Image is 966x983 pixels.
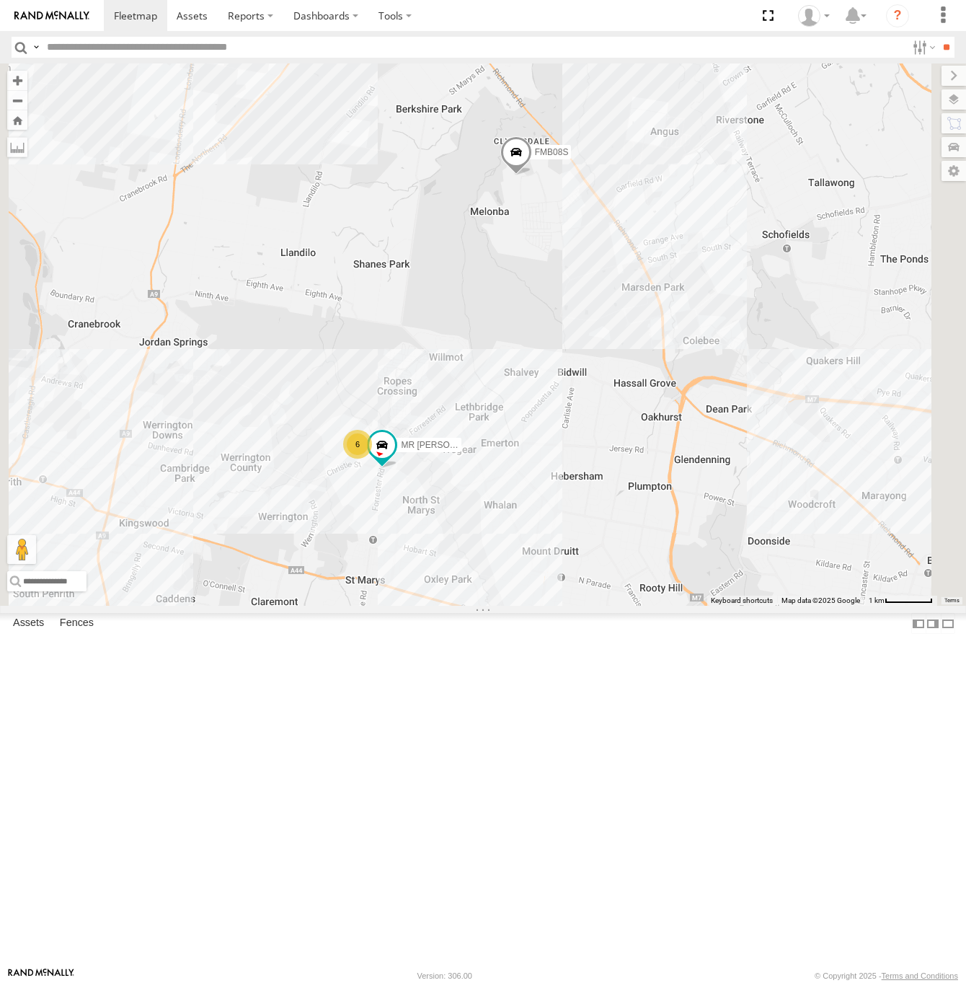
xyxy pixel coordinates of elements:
[911,613,926,634] label: Dock Summary Table to the Left
[401,441,488,451] span: MR [PERSON_NAME]
[7,137,27,157] label: Measure
[417,971,472,980] div: Version: 306.00
[30,37,42,58] label: Search Query
[886,4,909,27] i: ?
[14,11,89,21] img: rand-logo.svg
[944,597,960,603] a: Terms (opens in new tab)
[7,110,27,130] button: Zoom Home
[864,596,937,606] button: Map scale: 1 km per 63 pixels
[53,614,101,634] label: Fences
[781,596,860,604] span: Map data ©2025 Google
[535,147,569,157] span: FMB08S
[7,90,27,110] button: Zoom out
[343,430,372,459] div: 6
[6,614,51,634] label: Assets
[7,71,27,90] button: Zoom in
[8,969,74,983] a: Visit our Website
[869,596,885,604] span: 1 km
[7,535,36,564] button: Drag Pegman onto the map to open Street View
[941,613,955,634] label: Hide Summary Table
[815,971,958,980] div: © Copyright 2025 -
[711,596,773,606] button: Keyboard shortcuts
[907,37,938,58] label: Search Filter Options
[926,613,940,634] label: Dock Summary Table to the Right
[941,161,966,181] label: Map Settings
[793,5,835,27] div: Eric Yao
[882,971,958,980] a: Terms and Conditions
